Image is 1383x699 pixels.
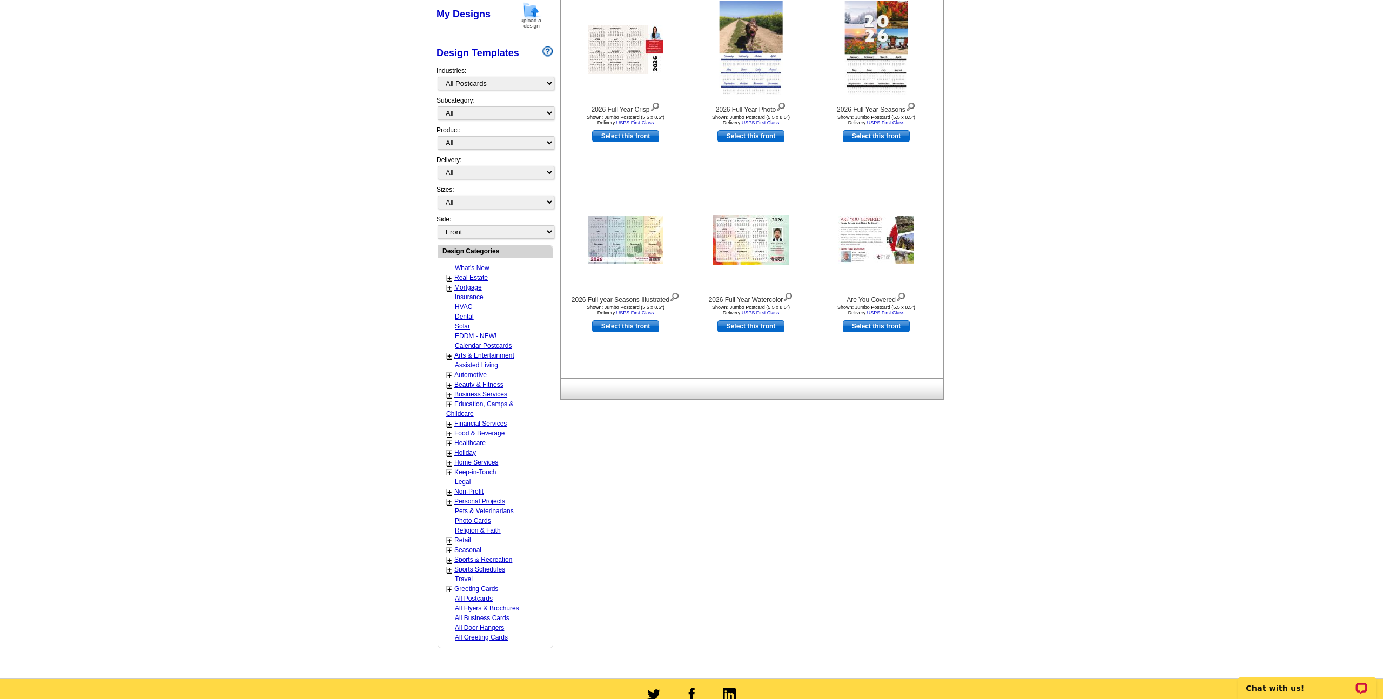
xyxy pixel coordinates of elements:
[454,352,514,359] a: Arts & Entertainment
[447,429,452,438] a: +
[867,310,905,315] a: USPS First Class
[592,130,659,142] a: use this design
[843,130,910,142] a: use this design
[454,566,505,573] a: Sports Schedules
[742,310,780,315] a: USPS First Class
[447,556,452,564] a: +
[592,320,659,332] a: use this design
[838,216,914,264] img: Are You Covered
[447,585,452,594] a: +
[454,274,488,281] a: Real Estate
[817,305,936,315] div: Shown: Jumbo Postcard (5.5 x 8.5") Delivery:
[447,371,452,380] a: +
[447,468,452,477] a: +
[454,439,486,447] a: Healthcare
[455,507,514,515] a: Pets & Veterinarians
[455,517,491,525] a: Photo Cards
[447,498,452,506] a: +
[455,303,472,311] a: HVAC
[455,264,489,272] a: What's New
[455,575,473,583] a: Travel
[447,439,452,448] a: +
[691,100,810,115] div: 2026 Full Year Photo
[454,468,496,476] a: Keep-in-Touch
[454,449,476,456] a: Holiday
[566,115,685,125] div: Shown: Jumbo Postcard (5.5 x 8.5") Delivery:
[650,100,660,112] img: view design details
[447,274,452,283] a: +
[691,305,810,315] div: Shown: Jumbo Postcard (5.5 x 8.5") Delivery:
[447,536,452,545] a: +
[455,313,474,320] a: Dental
[454,585,498,593] a: Greeting Cards
[455,342,512,349] a: Calendar Postcards
[454,498,505,505] a: Personal Projects
[905,100,916,112] img: view design details
[1231,665,1383,699] iframe: LiveChat chat widget
[454,459,498,466] a: Home Services
[455,595,493,602] a: All Postcards
[817,100,936,115] div: 2026 Full Year Seasons
[438,246,553,256] div: Design Categories
[447,352,452,360] a: +
[455,293,484,301] a: Insurance
[566,100,685,115] div: 2026 Full Year Crisp
[713,215,789,265] img: 2026 Full Year Watercolor
[455,332,496,340] a: EDDM - NEW!
[454,429,505,437] a: Food & Beverage
[454,284,482,291] a: Mortgage
[455,634,508,641] a: All Greeting Cards
[455,604,519,612] a: All Flyers & Brochures
[455,478,471,486] a: Legal
[454,381,503,388] a: Beauty & Fitness
[691,115,810,125] div: Shown: Jumbo Postcard (5.5 x 8.5") Delivery:
[717,130,784,142] a: use this design
[817,115,936,125] div: Shown: Jumbo Postcard (5.5 x 8.5") Delivery:
[447,449,452,458] a: +
[566,290,685,305] div: 2026 Full year Seasons Illustrated
[542,46,553,57] img: design-wizard-help-icon.png
[454,546,481,554] a: Seasonal
[447,459,452,467] a: +
[867,120,905,125] a: USPS First Class
[437,155,553,185] div: Delivery:
[717,320,784,332] a: use this design
[896,290,906,302] img: view design details
[447,400,452,409] a: +
[454,391,507,398] a: Business Services
[454,556,512,563] a: Sports & Recreation
[437,214,553,240] div: Side:
[669,290,680,302] img: view design details
[454,536,471,544] a: Retail
[447,381,452,389] a: +
[720,1,783,98] img: 2026 Full Year Photo
[845,1,908,98] img: 2026 Full Year Seasons
[437,185,553,214] div: Sizes:
[588,25,663,74] img: 2026 Full Year Crisp
[843,320,910,332] a: use this design
[437,48,519,58] a: Design Templates
[517,2,545,29] img: upload-design
[437,9,491,19] a: My Designs
[447,391,452,399] a: +
[455,614,509,622] a: All Business Cards
[454,488,484,495] a: Non-Profit
[437,96,553,125] div: Subcategory:
[437,61,553,96] div: Industries:
[566,305,685,315] div: Shown: Jumbo Postcard (5.5 x 8.5") Delivery:
[446,400,513,418] a: Education, Camps & Childcare
[447,284,452,292] a: +
[783,290,793,302] img: view design details
[447,566,452,574] a: +
[447,420,452,428] a: +
[437,125,553,155] div: Product:
[616,120,654,125] a: USPS First Class
[588,216,663,264] img: 2026 Full year Seasons Illustrated
[691,290,810,305] div: 2026 Full Year Watercolor
[742,120,780,125] a: USPS First Class
[447,488,452,496] a: +
[454,420,507,427] a: Financial Services
[817,290,936,305] div: Are You Covered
